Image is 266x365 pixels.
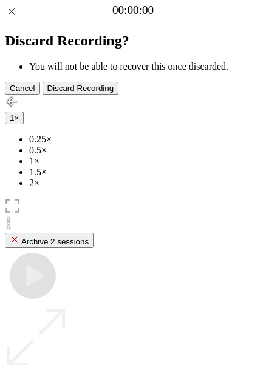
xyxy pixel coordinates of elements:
div: Archive 2 sessions [10,235,89,246]
button: Archive 2 sessions [5,233,94,248]
a: 00:00:00 [112,4,154,17]
li: 1.5× [29,167,261,178]
li: You will not be able to recover this once discarded. [29,61,261,72]
h2: Discard Recording? [5,33,261,49]
button: Discard Recording [43,82,119,95]
li: 0.5× [29,145,261,156]
span: 1 [10,113,14,122]
button: 1× [5,112,24,124]
button: Cancel [5,82,40,95]
li: 1× [29,156,261,167]
li: 2× [29,178,261,189]
li: 0.25× [29,134,261,145]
